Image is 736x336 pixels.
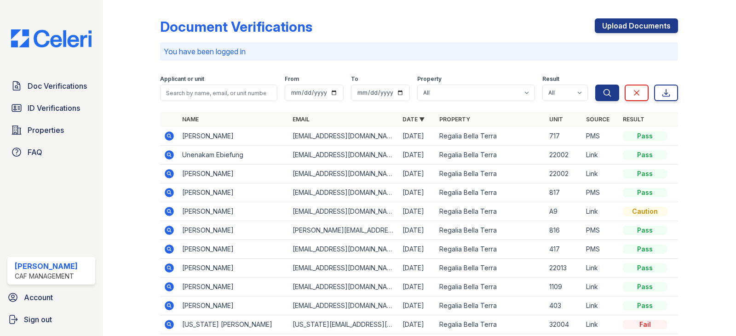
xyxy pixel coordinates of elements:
span: ID Verifications [28,103,80,114]
label: Result [542,75,559,83]
td: 816 [546,221,582,240]
td: [EMAIL_ADDRESS][DOMAIN_NAME] [289,146,399,165]
td: Regalia Bella Terra [436,202,546,221]
div: Pass [623,282,667,291]
div: Pass [623,245,667,254]
span: Sign out [24,314,52,325]
td: [PERSON_NAME] [178,127,288,146]
a: Source [586,116,609,123]
td: [DATE] [399,240,436,259]
a: Email [293,116,310,123]
td: [DATE] [399,165,436,183]
td: [DATE] [399,183,436,202]
div: [PERSON_NAME] [15,261,78,272]
td: Regalia Bella Terra [436,278,546,296]
td: [PERSON_NAME][EMAIL_ADDRESS][PERSON_NAME][DOMAIN_NAME] [289,221,399,240]
td: [DATE] [399,278,436,296]
td: [PERSON_NAME] [178,296,288,315]
iframe: chat widget [697,299,727,327]
td: Regalia Bella Terra [436,259,546,278]
a: Sign out [4,310,99,329]
td: [EMAIL_ADDRESS][DOMAIN_NAME] [289,296,399,315]
td: [PERSON_NAME] [178,240,288,259]
div: Pass [623,263,667,273]
td: PMS [582,240,619,259]
td: [US_STATE] [PERSON_NAME] [178,315,288,334]
td: [EMAIL_ADDRESS][DOMAIN_NAME] [289,165,399,183]
td: Regalia Bella Terra [436,146,546,165]
div: Pass [623,150,667,159]
span: FAQ [28,147,42,158]
td: Unenakam Ebiefung [178,146,288,165]
td: Link [582,146,619,165]
td: Link [582,259,619,278]
td: Regalia Bella Terra [436,165,546,183]
td: [EMAIL_ADDRESS][DOMAIN_NAME] [289,202,399,221]
td: [DATE] [399,221,436,240]
td: PMS [582,127,619,146]
td: [PERSON_NAME] [178,165,288,183]
td: Regalia Bella Terra [436,296,546,315]
td: [DATE] [399,315,436,334]
a: Unit [549,116,563,123]
td: [DATE] [399,259,436,278]
td: [DATE] [399,127,436,146]
div: Pass [623,188,667,197]
p: You have been logged in [164,46,674,57]
a: Date ▼ [402,116,425,123]
td: Regalia Bella Terra [436,315,546,334]
td: [DATE] [399,202,436,221]
td: [EMAIL_ADDRESS][DOMAIN_NAME] [289,278,399,296]
td: [PERSON_NAME] [178,221,288,240]
label: From [285,75,299,83]
input: Search by name, email, or unit number [160,85,277,101]
td: [PERSON_NAME] [178,183,288,202]
td: [PERSON_NAME] [178,259,288,278]
td: Link [582,165,619,183]
td: 22002 [546,165,582,183]
a: ID Verifications [7,99,95,117]
div: Pass [623,226,667,235]
div: Pass [623,169,667,178]
td: Regalia Bella Terra [436,183,546,202]
span: Doc Verifications [28,80,87,91]
a: Name [182,116,199,123]
td: 417 [546,240,582,259]
a: Result [623,116,644,123]
div: Document Verifications [160,18,312,35]
td: [US_STATE][EMAIL_ADDRESS][DOMAIN_NAME] [289,315,399,334]
td: Link [582,202,619,221]
td: 22013 [546,259,582,278]
div: CAF Management [15,272,78,281]
a: Properties [7,121,95,139]
a: FAQ [7,143,95,161]
a: Upload Documents [595,18,678,33]
td: Regalia Bella Terra [436,221,546,240]
label: Applicant or unit [160,75,204,83]
td: Link [582,315,619,334]
td: [PERSON_NAME] [178,278,288,296]
td: [EMAIL_ADDRESS][DOMAIN_NAME] [289,240,399,259]
td: 32004 [546,315,582,334]
td: 717 [546,127,582,146]
td: [DATE] [399,146,436,165]
div: Pass [623,301,667,310]
span: Properties [28,125,64,136]
td: Link [582,296,619,315]
td: [EMAIL_ADDRESS][DOMAIN_NAME] [289,127,399,146]
td: [DATE] [399,296,436,315]
td: Regalia Bella Terra [436,240,546,259]
td: 1109 [546,278,582,296]
div: Fail [623,320,667,329]
td: Link [582,278,619,296]
span: Account [24,292,53,303]
a: Doc Verifications [7,77,95,95]
img: CE_Logo_Blue-a8612792a0a2168367f1c8372b55b34899dd931a85d93a1a3d3e32e68fde9ad4.png [4,29,99,47]
td: A9 [546,202,582,221]
a: Property [439,116,470,123]
td: 403 [546,296,582,315]
a: Account [4,288,99,307]
td: PMS [582,183,619,202]
label: Property [417,75,442,83]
